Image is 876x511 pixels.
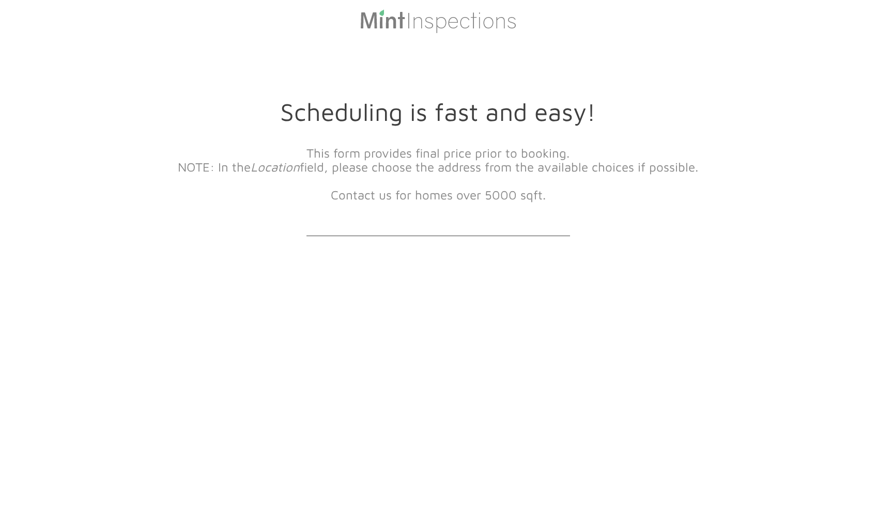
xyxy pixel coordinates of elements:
[175,134,702,225] div: ​
[306,146,570,160] font: This form provides final price prior to booking.
[359,8,517,33] img: Mint Inspections
[280,97,596,126] font: Scheduling is fast and easy!
[178,160,698,202] font: NOTE: In the field, please choose the address from the available choices if possible. ​Contact us...
[251,160,300,174] em: Location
